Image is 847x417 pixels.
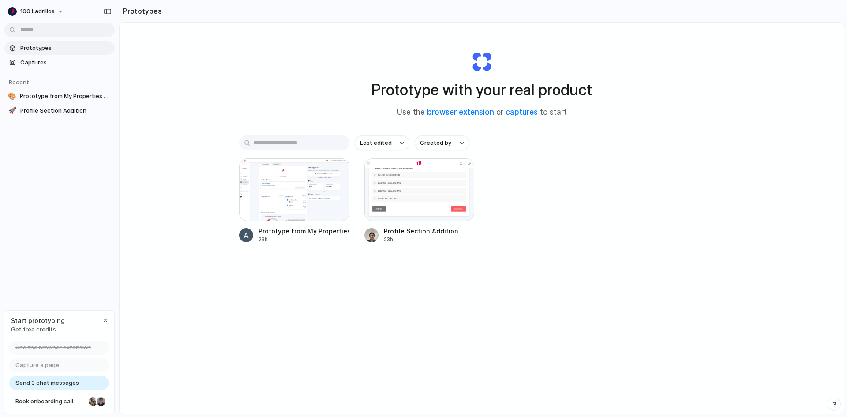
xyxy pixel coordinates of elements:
[4,90,115,103] a: 🎨Prototype from My Properties Dashboard
[506,108,538,116] a: captures
[20,92,111,101] span: Prototype from My Properties Dashboard
[415,135,469,150] button: Created by
[4,104,115,117] a: 🚀Profile Section Addition
[8,92,16,101] div: 🎨
[20,7,55,16] span: 100 Ladrillos
[4,41,115,55] a: Prototypes
[9,394,109,409] a: Book onboarding call
[397,107,567,118] span: Use the or to start
[15,379,79,387] span: Send 3 chat messages
[4,4,68,19] button: 100 Ladrillos
[371,78,592,101] h1: Prototype with your real product
[96,396,106,407] div: Christian Iacullo
[4,56,115,69] a: Captures
[8,106,17,115] div: 🚀
[427,108,494,116] a: browser extension
[420,139,451,147] span: Created by
[259,236,349,244] div: 23h
[259,226,349,236] div: Prototype from My Properties Dashboard
[88,396,98,407] div: Nicole Kubica
[15,343,91,352] span: Add the browser extension
[9,79,29,86] span: Recent
[20,106,111,115] span: Profile Section Addition
[384,226,458,236] div: Profile Section Addition
[360,139,392,147] span: Last edited
[355,135,409,150] button: Last edited
[11,325,65,334] span: Get free credits
[15,361,59,370] span: Capture a page
[119,6,162,16] h2: Prototypes
[384,236,458,244] div: 23h
[20,44,111,53] span: Prototypes
[11,316,65,325] span: Start prototyping
[364,158,475,244] a: Profile Section AdditionProfile Section Addition23h
[15,397,85,406] span: Book onboarding call
[20,58,111,67] span: Captures
[239,158,349,244] a: Prototype from My Properties DashboardPrototype from My Properties Dashboard23h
